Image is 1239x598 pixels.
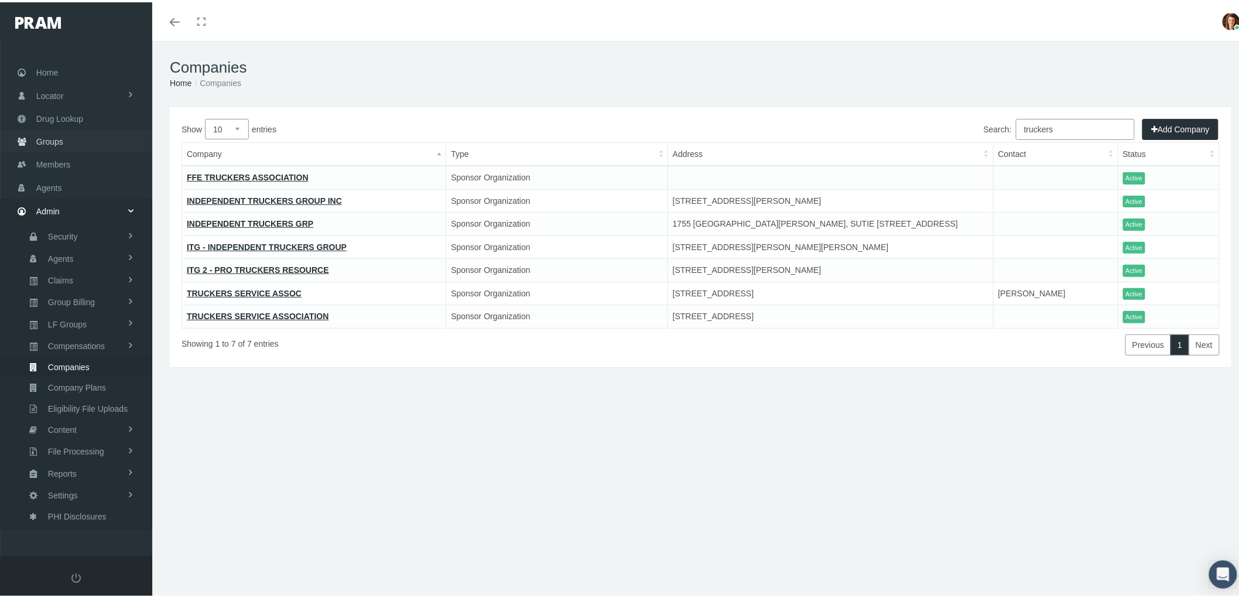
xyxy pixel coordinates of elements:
[48,397,128,416] span: Eligibility File Uploads
[1016,117,1135,138] input: Search:
[1123,262,1146,275] span: Active
[446,257,668,280] td: Sponsor Organization
[48,439,104,459] span: File Processing
[48,312,87,332] span: LF Groups
[48,375,106,395] span: Company Plans
[48,418,77,438] span: Content
[187,194,342,203] a: INDEPENDENT TRUCKERS GROUP INC
[1123,286,1146,298] span: Active
[1123,216,1146,228] span: Active
[1123,240,1146,252] span: Active
[36,128,63,151] span: Groups
[993,141,1118,164] th: Contact: activate to sort column ascending
[182,141,446,164] th: Company: activate to sort column descending
[48,268,73,288] span: Claims
[48,224,78,244] span: Security
[446,233,668,257] td: Sponsor Organization
[668,257,993,280] td: [STREET_ADDRESS][PERSON_NAME]
[187,309,328,319] a: TRUCKERS SERVICE ASSOCIATION
[48,483,78,503] span: Settings
[1125,332,1171,353] a: Previous
[205,117,249,137] select: Showentries
[993,279,1118,303] td: [PERSON_NAME]
[187,286,302,296] a: TRUCKERS SERVICE ASSOC
[187,263,329,272] a: ITG 2 - PRO TRUCKERS RESOURCE
[1118,141,1219,164] th: Status: activate to sort column ascending
[48,355,90,375] span: Companies
[187,217,313,226] a: INDEPENDENT TRUCKERS GRP
[187,170,309,180] a: FFE TRUCKERS ASSOCIATION
[48,504,107,524] span: PHI Disclosures
[446,210,668,234] td: Sponsor Organization
[668,233,993,257] td: [STREET_ADDRESS][PERSON_NAME][PERSON_NAME]
[446,141,668,164] th: Type: activate to sort column ascending
[36,59,58,81] span: Home
[170,56,1231,74] h1: Companies
[446,303,668,326] td: Sponsor Organization
[1123,170,1146,182] span: Active
[446,187,668,210] td: Sponsor Organization
[1189,332,1220,353] a: Next
[182,117,701,137] label: Show entries
[446,279,668,303] td: Sponsor Organization
[668,303,993,326] td: [STREET_ADDRESS]
[36,175,62,197] span: Agents
[48,290,95,310] span: Group Billing
[36,83,64,105] span: Locator
[446,163,668,187] td: Sponsor Organization
[668,187,993,210] td: [STREET_ADDRESS][PERSON_NAME]
[984,117,1135,138] label: Search:
[15,15,61,26] img: PRAM_20_x_78.png
[1170,332,1189,353] a: 1
[48,334,105,354] span: Compensations
[187,240,347,250] a: ITG - INDEPENDENT TRUCKERS GROUP
[1209,558,1237,586] div: Open Intercom Messenger
[1123,309,1146,321] span: Active
[191,74,241,87] li: Companies
[668,141,993,164] th: Address: activate to sort column ascending
[36,151,70,173] span: Members
[668,210,993,234] td: 1755 [GEOGRAPHIC_DATA][PERSON_NAME], SUTIE [STREET_ADDRESS]
[36,198,60,220] span: Admin
[48,247,74,266] span: Agents
[1142,117,1219,138] button: Add Company
[48,462,77,481] span: Reports
[668,279,993,303] td: [STREET_ADDRESS]
[1123,193,1146,206] span: Active
[36,105,83,128] span: Drug Lookup
[170,76,191,86] a: Home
